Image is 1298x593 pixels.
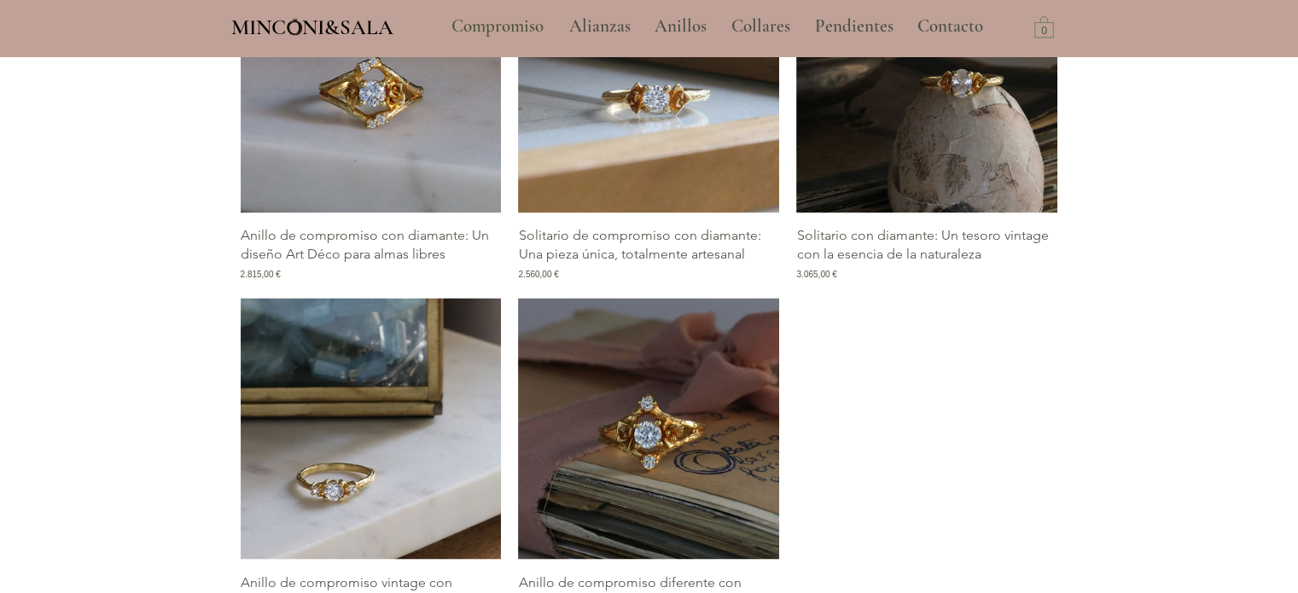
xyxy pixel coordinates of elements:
a: Contacto [905,5,997,48]
nav: Sitio [405,5,1030,48]
span: 3.065,00 € [796,268,836,281]
p: Anillo de compromiso con diamante: Un diseño Art Déco para almas libres [241,226,502,265]
img: Minconi Sala [288,18,302,35]
a: Compromiso [439,5,556,48]
p: Contacto [909,5,992,48]
a: Solitario de compromiso con diamante: Una pieza única, totalmente artesanal2.560,00 € [518,226,779,281]
a: Anillo de compromiso con diamante: Un diseño Art Déco para almas libres2.815,00 € [241,226,502,281]
p: Solitario con diamante: Un tesoro vintage con la esencia de la naturaleza [796,226,1057,265]
a: Alianzas [556,5,642,48]
span: 2.815,00 € [241,268,281,281]
a: Solitario con diamante: Un tesoro vintage con la esencia de la naturaleza3.065,00 € [796,226,1057,281]
a: MINCONI&SALA [231,11,393,39]
a: Collares [719,5,802,48]
span: MINCONI&SALA [231,15,393,40]
p: Collares [723,5,799,48]
p: Pendientes [806,5,902,48]
span: 2.560,00 € [518,268,558,281]
a: Pendientes [802,5,905,48]
p: Compromiso [443,5,552,48]
a: Carrito con 0 ítems [1034,15,1054,38]
text: 0 [1041,25,1047,37]
p: Anillos [646,5,715,48]
p: Alianzas [561,5,639,48]
a: Anillos [642,5,719,48]
p: Solitario de compromiso con diamante: Una pieza única, totalmente artesanal [518,226,779,265]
